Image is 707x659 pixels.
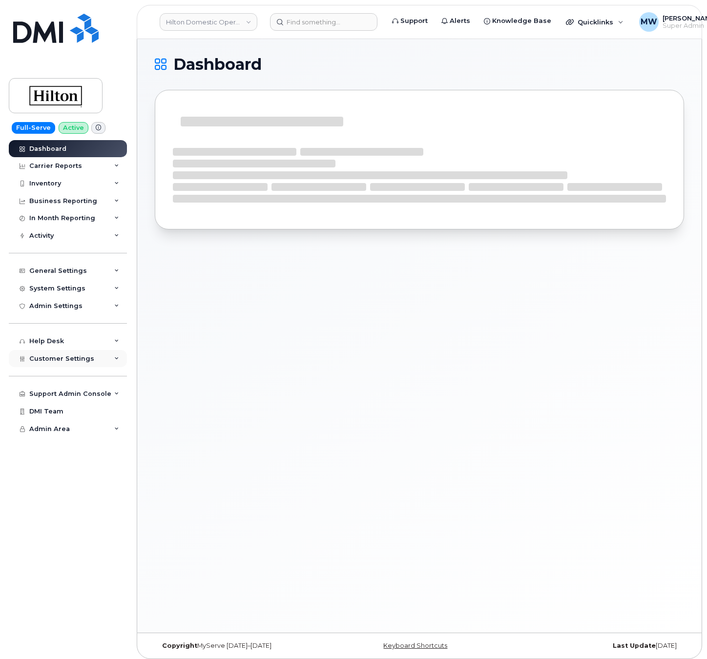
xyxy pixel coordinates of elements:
span: Dashboard [173,57,262,72]
div: MyServe [DATE]–[DATE] [155,642,331,650]
a: Keyboard Shortcuts [383,642,447,649]
strong: Copyright [162,642,197,649]
div: [DATE] [508,642,684,650]
strong: Last Update [613,642,656,649]
iframe: Messenger Launcher [665,617,700,652]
